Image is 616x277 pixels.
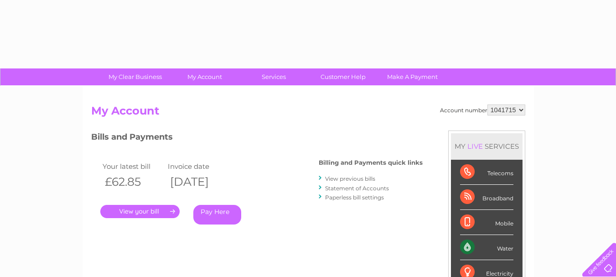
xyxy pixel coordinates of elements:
a: My Clear Business [98,68,173,85]
div: Account number [440,105,525,115]
a: Make A Payment [375,68,450,85]
th: £62.85 [100,172,166,191]
div: LIVE [466,142,485,151]
td: Invoice date [166,160,231,172]
th: [DATE] [166,172,231,191]
a: Customer Help [305,68,381,85]
a: Statement of Accounts [325,185,389,192]
a: Pay Here [193,205,241,225]
div: Telecoms [460,160,513,185]
div: Broadband [460,185,513,210]
a: . [100,205,180,218]
td: Your latest bill [100,160,166,172]
h4: Billing and Payments quick links [319,159,423,166]
h2: My Account [91,105,525,122]
div: Mobile [460,210,513,235]
h3: Bills and Payments [91,131,423,146]
a: Paperless bill settings [325,194,384,201]
a: View previous bills [325,175,375,182]
a: Services [236,68,311,85]
div: Water [460,235,513,260]
div: MY SERVICES [451,133,523,159]
a: My Account [167,68,242,85]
